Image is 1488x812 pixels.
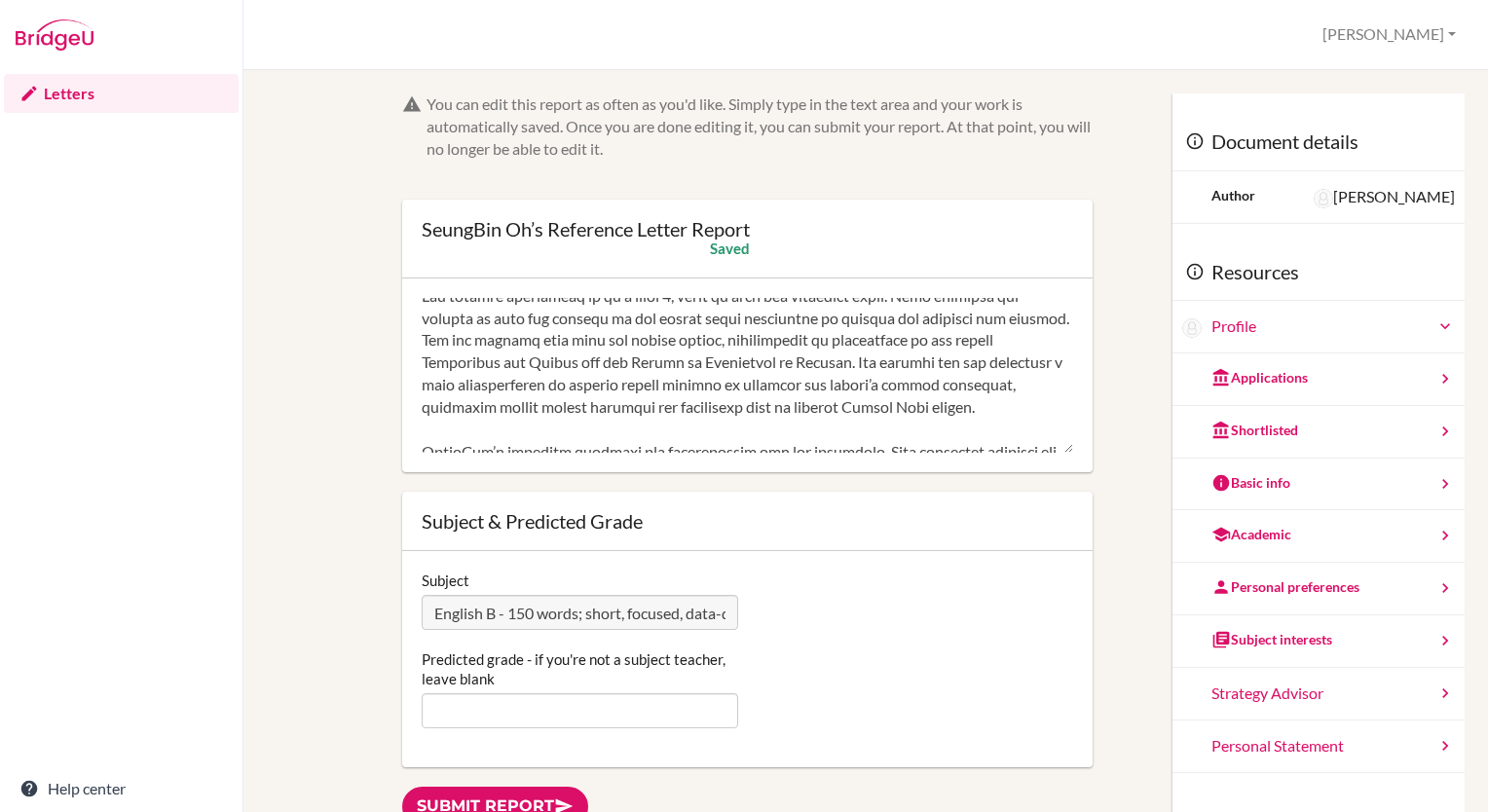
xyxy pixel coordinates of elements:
[1172,510,1465,563] a: Academic
[1172,243,1465,302] div: Resources
[1314,189,1333,208] img: Sara Morgan
[422,511,1073,531] div: Subject & Predicted Grade
[1172,668,1465,720] a: Strategy Advisor
[16,19,93,51] img: Bridge-U
[1314,17,1465,53] button: [PERSON_NAME]
[1211,525,1291,544] div: Academic
[1314,186,1455,208] div: [PERSON_NAME]
[710,239,750,258] div: Saved
[1172,406,1465,459] a: Shortlisted
[4,769,239,808] a: Help center
[1211,315,1455,338] a: Profile
[1172,563,1465,615] a: Personal preferences
[1211,473,1290,493] div: Basic info
[1211,368,1308,388] div: Applications
[1211,421,1298,440] div: Shortlisted
[422,219,750,239] div: SeungBin Oh’s Reference Letter Report
[1172,353,1465,406] a: Applications
[1172,113,1465,171] div: Document details
[1172,720,1465,773] a: Personal Statement
[422,571,469,590] label: Subject
[1182,318,1202,338] img: SeungBin Oh
[422,649,737,688] label: Predicted grade - if you're not a subject teacher, leave blank
[4,74,239,113] a: Letters
[1211,577,1359,597] div: Personal preferences
[1172,459,1465,511] a: Basic info
[1211,186,1255,205] div: Author
[1211,630,1332,649] div: Subject interests
[427,93,1093,161] div: You can edit this report as often as you'd like. Simply type in the text area and your work is au...
[1172,615,1465,668] a: Subject interests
